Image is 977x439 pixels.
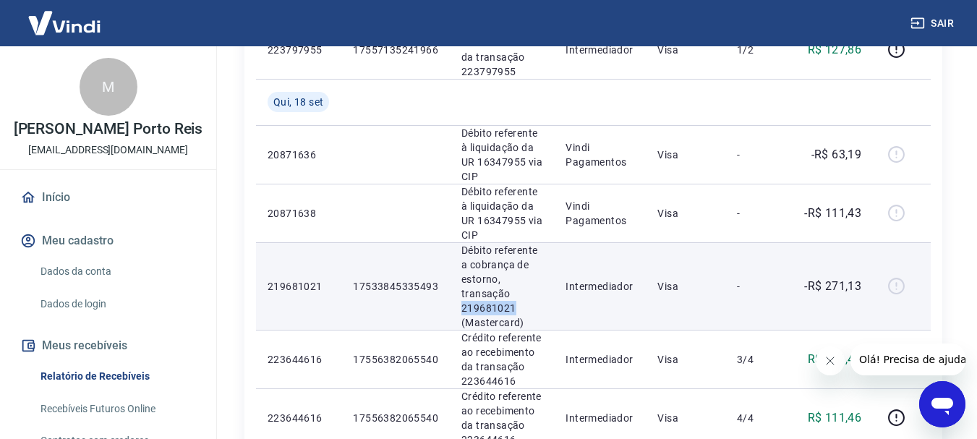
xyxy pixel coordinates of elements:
p: 1/2 [737,43,780,57]
p: -R$ 63,19 [811,146,862,163]
span: Qui, 18 set [273,95,323,109]
img: Vindi [17,1,111,45]
p: Visa [657,352,714,367]
p: - [737,206,780,221]
iframe: Fechar mensagem [816,346,845,375]
p: 3/4 [737,352,780,367]
a: Relatório de Recebíveis [35,362,199,391]
span: Olá! Precisa de ajuda? [9,10,121,22]
div: M [80,58,137,116]
p: Intermediador [566,352,634,367]
button: Sair [908,10,960,37]
button: Meus recebíveis [17,330,199,362]
p: 17533845335493 [353,279,438,294]
iframe: Mensagem da empresa [850,344,965,375]
p: Vindi Pagamentos [566,199,634,228]
p: R$ 111,46 [808,409,862,427]
a: Início [17,182,199,213]
p: 17556382065540 [353,352,438,367]
p: Visa [657,411,714,425]
p: 223644616 [268,352,330,367]
p: -R$ 111,43 [804,205,861,222]
p: -R$ 271,13 [804,278,861,295]
p: Crédito referente ao recebimento da transação 223797955 [461,21,542,79]
iframe: Botão para abrir a janela de mensagens [919,381,965,427]
p: 223797955 [268,43,330,57]
p: Intermediador [566,43,634,57]
button: Meu cadastro [17,225,199,257]
p: [PERSON_NAME] Porto Reis [14,122,203,137]
p: [EMAIL_ADDRESS][DOMAIN_NAME] [28,142,188,158]
a: Recebíveis Futuros Online [35,394,199,424]
p: 223644616 [268,411,330,425]
p: Débito referente à liquidação da UR 16347955 via CIP [461,126,542,184]
p: Visa [657,206,714,221]
p: Visa [657,148,714,162]
p: 4/4 [737,411,780,425]
p: Vindi Pagamentos [566,140,634,169]
p: R$ 127,86 [808,41,862,59]
p: R$ 111,43 [808,351,862,368]
p: 20871638 [268,206,330,221]
p: Visa [657,43,714,57]
p: 17556382065540 [353,411,438,425]
p: Débito referente à liquidação da UR 16347955 via CIP [461,184,542,242]
p: - [737,148,780,162]
a: Dados da conta [35,257,199,286]
p: - [737,279,780,294]
p: Intermediador [566,411,634,425]
p: 20871636 [268,148,330,162]
p: 17557135241966 [353,43,438,57]
p: Visa [657,279,714,294]
a: Dados de login [35,289,199,319]
p: Débito referente a cobrança de estorno, transação 219681021 (Mastercard) [461,243,542,330]
p: 219681021 [268,279,330,294]
p: Intermediador [566,279,634,294]
p: Crédito referente ao recebimento da transação 223644616 [461,331,542,388]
